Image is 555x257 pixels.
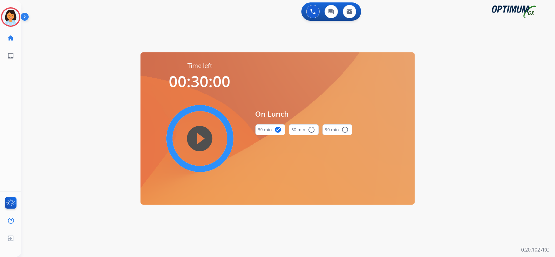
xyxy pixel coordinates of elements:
[196,135,204,142] mat-icon: play_circle_filled
[322,124,352,135] button: 90 min
[7,52,14,59] mat-icon: inbox
[342,126,349,133] mat-icon: radio_button_unchecked
[275,126,282,133] mat-icon: check_circle
[289,124,319,135] button: 60 min
[187,62,212,70] span: Time left
[7,34,14,42] mat-icon: home
[255,124,285,135] button: 30 min
[255,108,352,119] span: On Lunch
[308,126,315,133] mat-icon: radio_button_unchecked
[169,71,231,92] span: 00:30:00
[2,9,19,26] img: avatar
[521,246,549,253] p: 0.20.1027RC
